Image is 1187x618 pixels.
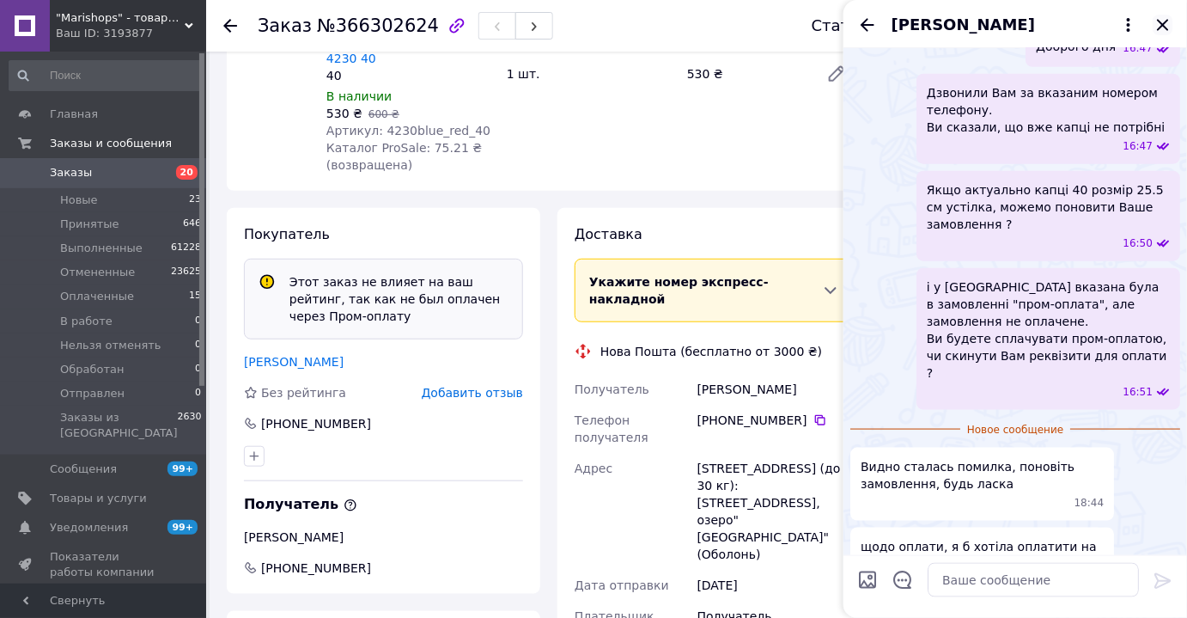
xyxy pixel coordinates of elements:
div: Ваш ID: 3193877 [56,26,206,41]
div: [PERSON_NAME] [694,374,857,405]
span: №366302624 [317,15,439,36]
span: Якщо актуально капці 40 розмір 25.5 см устілка, можемо поновити Ваше замовлення ? [927,181,1170,233]
span: Выполненные [60,241,143,256]
span: Телефон получателя [575,413,648,444]
span: "Marishops" - товары для всей семьи. [56,10,185,26]
span: [PERSON_NAME] [892,14,1035,36]
div: [PHONE_NUMBER] [697,412,854,429]
a: [PERSON_NAME] [244,355,344,369]
span: Заказ [258,15,312,36]
div: 40 [326,67,493,84]
div: [PHONE_NUMBER] [259,415,373,432]
span: Дзвонили Вам за вказаним номером телефону. Ви сказали, що вже капці не потрібні [927,84,1170,136]
span: Дата отправки [575,578,669,592]
span: Заказы и сообщения [50,136,172,151]
span: Добавить отзыв [422,386,523,400]
span: Новое сообщение [960,423,1070,437]
span: Заказы [50,165,92,181]
span: В работе [60,314,113,329]
span: 61228 [171,241,201,256]
span: щодо оплати, я б хотіла оплатити на новій пошті [861,538,1104,572]
span: Артикул: 4230blue_red_40 [326,124,490,138]
span: 646 [183,217,201,232]
span: 0 [195,314,201,329]
div: Статус заказа [812,17,927,34]
span: Получатель [575,382,649,396]
div: [DATE] [694,570,857,601]
span: 0 [195,386,201,401]
span: Сообщения [50,462,117,477]
span: 23625 [171,265,201,280]
span: Обработан [60,362,124,377]
span: Новые [60,193,98,208]
span: Адрес [575,462,612,475]
input: Поиск [9,60,203,91]
span: [PHONE_NUMBER] [259,560,373,577]
span: Получатель [244,496,357,512]
span: Видно сталась помилка, поновіть замовлення, будь ласка [861,458,1104,493]
div: [STREET_ADDRESS] (до 30 кг): [STREET_ADDRESS], озеро"[GEOGRAPHIC_DATA]" (Оболонь) [694,453,857,570]
button: Закрыть [1153,15,1173,35]
span: 0 [195,362,201,377]
button: Назад [857,15,878,35]
span: Укажите номер экспресс-накладной [589,275,769,306]
span: 20 [176,165,198,180]
span: 15 [189,289,201,304]
span: Оплаченные [60,289,134,304]
span: Товары и услуги [50,491,147,506]
div: [PERSON_NAME] [244,529,523,546]
span: Покупатель [244,226,330,242]
span: і у [GEOGRAPHIC_DATA] вказана була в замовленні "пром-оплата", але замовлення не оплачене. Ви буд... [927,278,1170,382]
button: Открыть шаблоны ответов [892,569,914,591]
span: Главная [50,107,98,122]
div: Вернуться назад [223,17,237,34]
div: 1 шт. [500,62,680,86]
span: 530 ₴ [326,107,362,120]
div: 530 ₴ [680,62,813,86]
span: Без рейтинга [261,386,346,400]
span: Доставка [575,226,642,242]
span: 99+ [167,462,198,476]
span: Отправлен [60,386,125,401]
span: Уведомления [50,520,128,535]
span: Отмененные [60,265,135,280]
div: Нова Пошта (бесплатно от 3000 ₴) [596,343,826,360]
span: 0 [195,338,201,353]
span: В наличии [326,89,392,103]
span: 2630 [178,410,202,441]
span: 16:50 12.10.2025 [1123,236,1153,251]
span: Принятые [60,217,119,232]
span: 18:44 12.10.2025 [1074,496,1105,511]
span: 23 [189,193,201,208]
span: Каталог ProSale: 75.21 ₴ (возвращена) [326,141,482,172]
a: Редактировать [819,57,854,91]
span: Показатели работы компании [50,549,159,580]
button: [PERSON_NAME] [892,14,1139,36]
span: 16:51 12.10.2025 [1123,385,1153,400]
span: 99+ [167,520,198,535]
span: Нельзя отменять [60,338,161,353]
span: 16:47 12.10.2025 [1123,139,1153,154]
span: 16:47 12.10.2025 [1123,41,1153,56]
span: 600 ₴ [368,108,399,120]
span: Заказы из [GEOGRAPHIC_DATA] [60,410,178,441]
div: Этот заказ не влияет на ваш рейтинг, так как не был оплачен через Пром-оплату [283,273,515,325]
